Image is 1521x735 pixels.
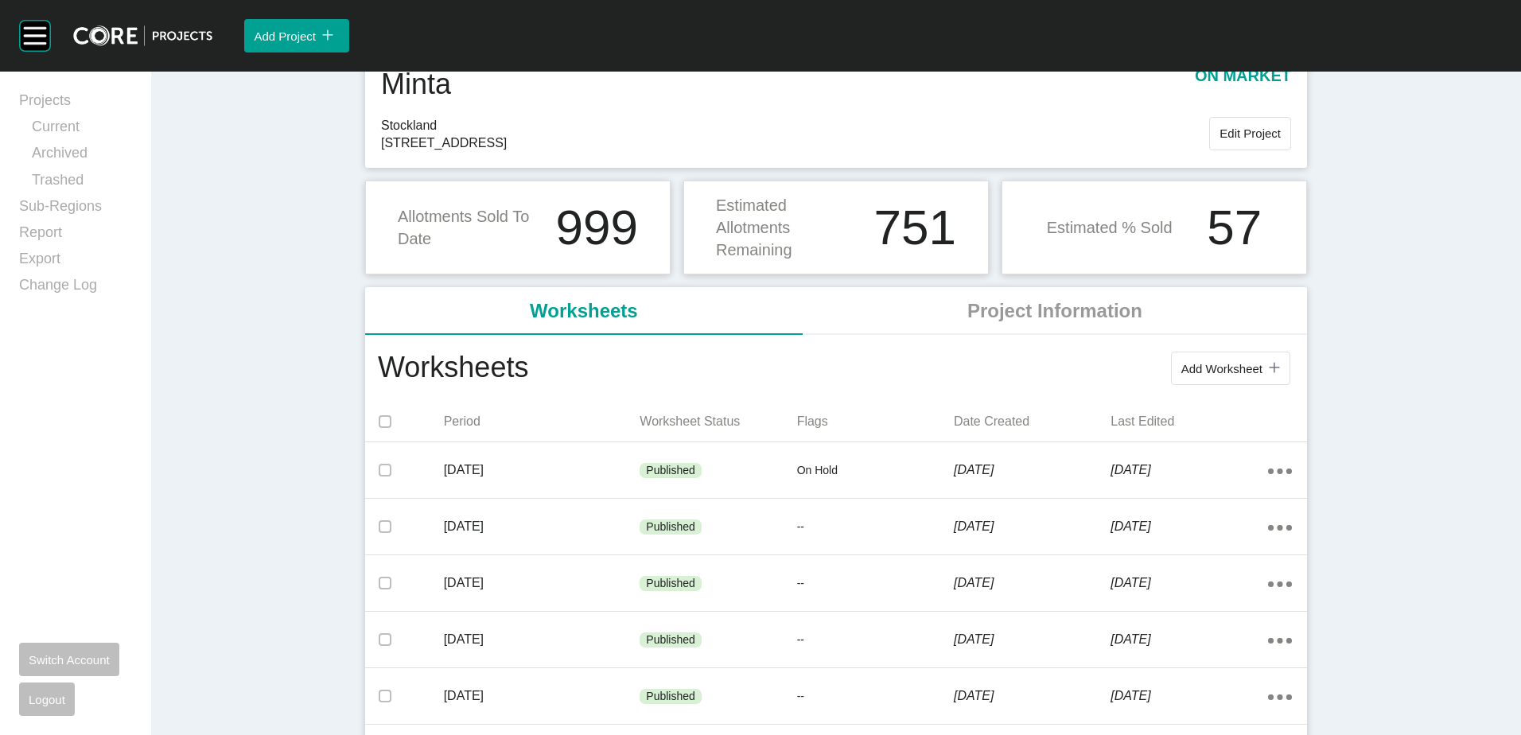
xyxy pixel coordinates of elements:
[398,205,547,250] p: Allotments Sold To Date
[1111,687,1267,705] p: [DATE]
[556,203,638,252] h1: 999
[1207,203,1262,252] h1: 57
[646,576,695,592] p: Published
[797,413,954,430] p: Flags
[254,29,316,43] span: Add Project
[19,91,132,117] a: Projects
[1209,117,1291,150] button: Edit Project
[716,194,865,261] p: Estimated Allotments Remaining
[797,689,954,705] p: --
[954,687,1111,705] p: [DATE]
[1111,413,1267,430] p: Last Edited
[444,574,640,592] p: [DATE]
[378,348,528,389] h1: Worksheets
[381,134,1209,152] span: [STREET_ADDRESS]
[19,643,119,676] button: Switch Account
[19,275,132,301] a: Change Log
[29,693,65,706] span: Logout
[1111,518,1267,535] p: [DATE]
[1111,461,1267,479] p: [DATE]
[444,413,640,430] p: Period
[32,170,132,196] a: Trashed
[874,203,956,252] h1: 751
[640,413,796,430] p: Worksheet Status
[797,519,954,535] p: --
[32,143,132,169] a: Archived
[954,518,1111,535] p: [DATE]
[954,461,1111,479] p: [DATE]
[32,117,132,143] a: Current
[1181,362,1262,375] span: Add Worksheet
[73,25,212,46] img: core-logo-dark.3138cae2.png
[797,576,954,592] p: --
[646,463,695,479] p: Published
[646,689,695,705] p: Published
[646,519,695,535] p: Published
[1111,574,1267,592] p: [DATE]
[365,287,803,335] li: Worksheets
[1220,126,1281,140] span: Edit Project
[444,631,640,648] p: [DATE]
[244,19,349,52] button: Add Project
[803,287,1307,335] li: Project Information
[444,687,640,705] p: [DATE]
[444,518,640,535] p: [DATE]
[954,574,1111,592] p: [DATE]
[954,413,1111,430] p: Date Created
[797,463,954,479] p: On Hold
[19,196,132,223] a: Sub-Regions
[381,64,451,104] h1: Minta
[19,223,132,249] a: Report
[1195,64,1291,104] p: on market
[797,632,954,648] p: --
[1047,216,1173,239] p: Estimated % Sold
[29,653,110,667] span: Switch Account
[954,631,1111,648] p: [DATE]
[646,632,695,648] p: Published
[381,117,1209,134] span: Stockland
[19,249,132,275] a: Export
[444,461,640,479] p: [DATE]
[1111,631,1267,648] p: [DATE]
[1171,352,1290,385] button: Add Worksheet
[19,682,75,716] button: Logout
